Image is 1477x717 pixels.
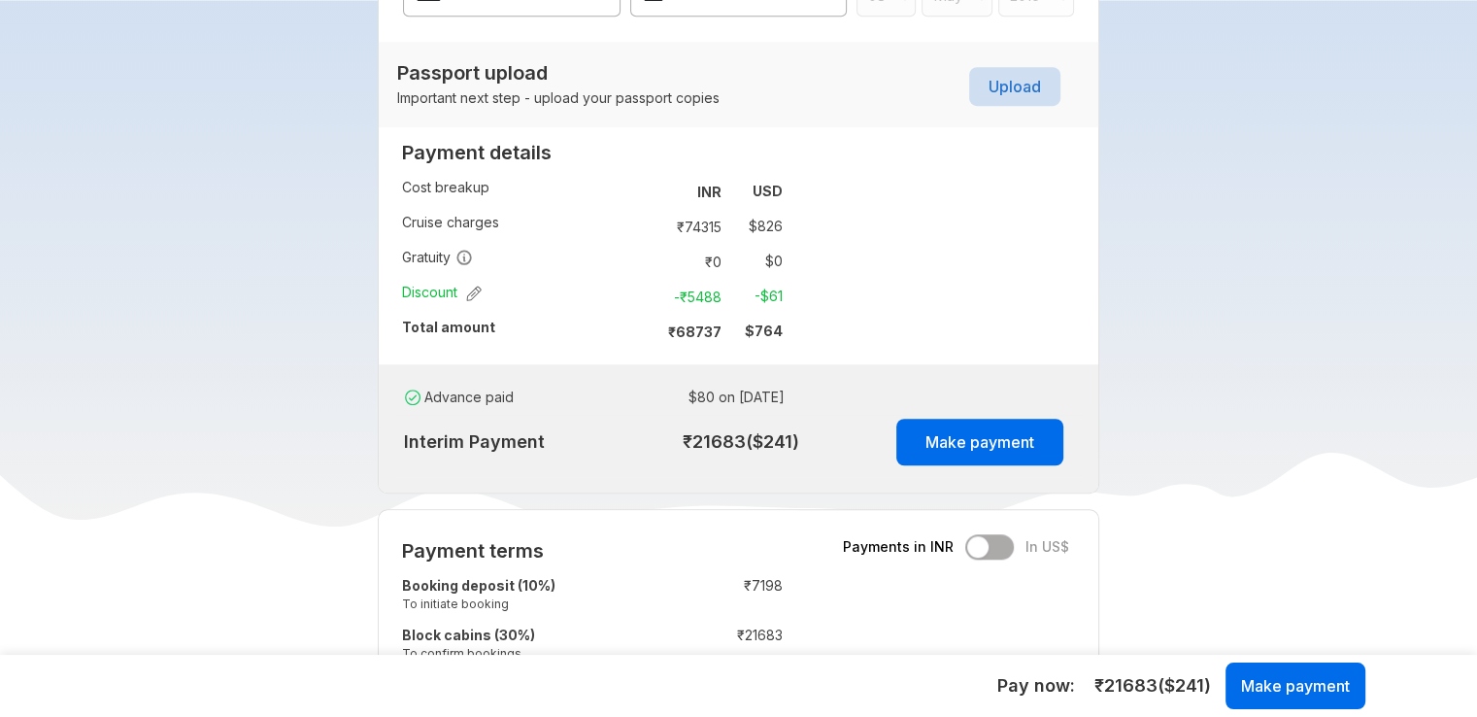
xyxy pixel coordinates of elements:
td: ₹ 21683 ($ 241 ) [623,415,820,469]
td: : [657,622,667,671]
small: To confirm bookings [402,645,657,662]
p: Important next step - upload your passport copies [397,88,720,108]
strong: ₹ 68737 [668,324,722,340]
td: Advance paid [401,380,600,415]
td: $ 826 [729,213,783,240]
strong: Booking deposit (10%) [402,577,555,594]
strong: USD [753,183,783,199]
td: ₹ 74315 [648,213,729,240]
td: ₹ 0 [648,248,729,275]
strong: Total amount [402,319,495,335]
button: Make payment [1225,663,1365,709]
td: : [639,279,648,314]
h2: Payment details [402,141,783,164]
span: Payments in INR [843,537,954,557]
strong: Block cabins (30%) [402,627,535,643]
span: Discount [402,283,482,302]
span: In US$ [1025,537,1069,557]
span: Gratuity [402,248,473,267]
td: : [639,244,648,279]
td: : [600,380,607,415]
button: Upload [969,67,1060,106]
small: To initiate booking [402,596,657,612]
td: $ 80 on [DATE] [607,384,785,411]
h5: Pay now : [997,674,1075,698]
td: : [639,314,648,349]
button: Make payment [896,419,1063,465]
td: : [639,209,648,244]
h2: Payment terms [402,539,783,563]
h2: Passport upload [397,61,720,85]
td: : [657,572,667,622]
td: : [639,174,648,209]
span: ₹ 21683 ($ 241 ) [1094,673,1211,699]
td: ₹ 7198 [667,572,783,622]
td: Cruise charges [402,209,639,244]
td: -₹ 5488 [648,283,729,310]
td: Interim Payment [394,415,622,469]
td: ₹ 21683 [667,622,783,671]
strong: $ 764 [745,323,783,339]
td: -$ 61 [729,283,783,310]
td: $ 0 [729,248,783,275]
td: Cost breakup [402,174,639,209]
strong: INR [697,184,722,200]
